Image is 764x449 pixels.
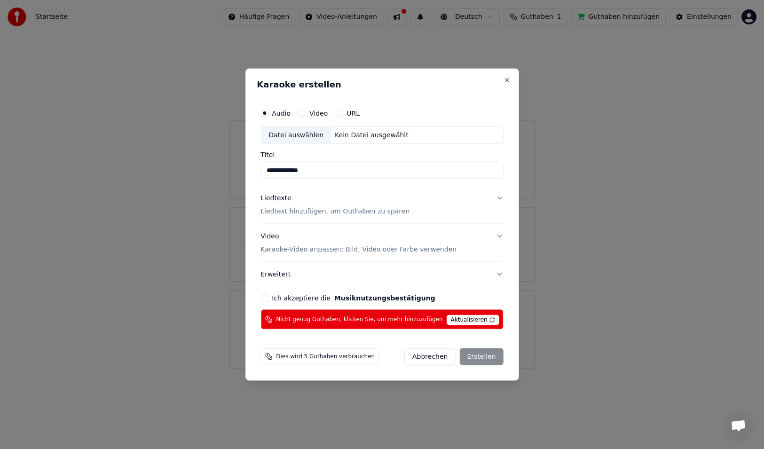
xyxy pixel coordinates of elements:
button: Abbrechen [404,348,456,365]
div: Datei auswählen [261,126,331,143]
div: Video [260,232,457,254]
label: Titel [260,151,503,158]
span: Nicht genug Guthaben, klicken Sie, um mehr hinzuzufügen [276,315,442,323]
span: Dies wird 5 Guthaben verbrauchen [276,353,375,361]
button: Erweitert [260,262,503,287]
h2: Karaoke erstellen [257,80,507,88]
button: LiedtexteLiedtext hinzufügen, um Guthaben zu sparen [260,186,503,224]
button: VideoKaraoke-Video anpassen: Bild, Video oder Farbe verwenden [260,224,503,262]
p: Liedtext hinzufügen, um Guthaben zu sparen [260,207,410,216]
label: Audio [272,110,291,116]
label: Video [309,110,328,116]
span: Aktualisieren [447,315,499,325]
p: Karaoke-Video anpassen: Bild, Video oder Farbe verwenden [260,245,457,254]
label: URL [347,110,360,116]
button: Ich akzeptiere die [334,295,435,301]
label: Ich akzeptiere die [272,295,435,301]
div: Liedtexte [260,194,291,203]
div: Kein Datei ausgewählt [331,130,412,140]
